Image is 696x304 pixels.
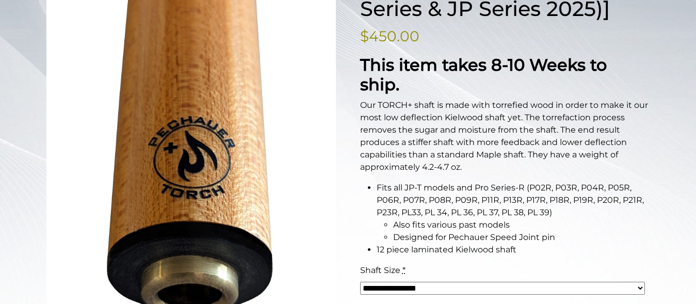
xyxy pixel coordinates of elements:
abbr: required [402,265,406,275]
li: Also fits various past models [393,219,650,231]
li: Designed for Pechauer Speed Joint pin [393,231,650,244]
p: Our TORCH+ shaft is made with torrefied wood in order to make it our most low deflection Kielwood... [360,99,650,173]
strong: This item takes 8-10 Weeks to ship. [360,55,607,94]
span: Shaft Size [360,265,400,275]
bdi: 450.00 [360,27,419,45]
li: 12 piece laminated Kielwood shaft [377,244,650,256]
li: Fits all JP-T models and Pro Series-R (P02R, P03R, P04R, P05R, P06R, P07R, P08R, P09R, P11R, P13R... [377,182,650,244]
span: $ [360,27,369,45]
